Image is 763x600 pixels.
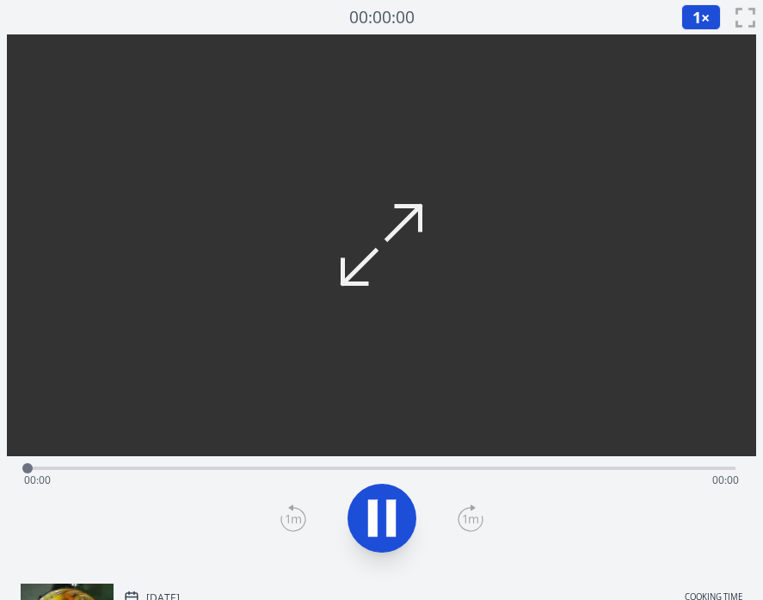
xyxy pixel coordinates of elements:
span: 1 [692,7,701,28]
span: 00:00 [712,473,739,487]
button: 1× [681,4,721,30]
a: 00:00:00 [349,5,415,30]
